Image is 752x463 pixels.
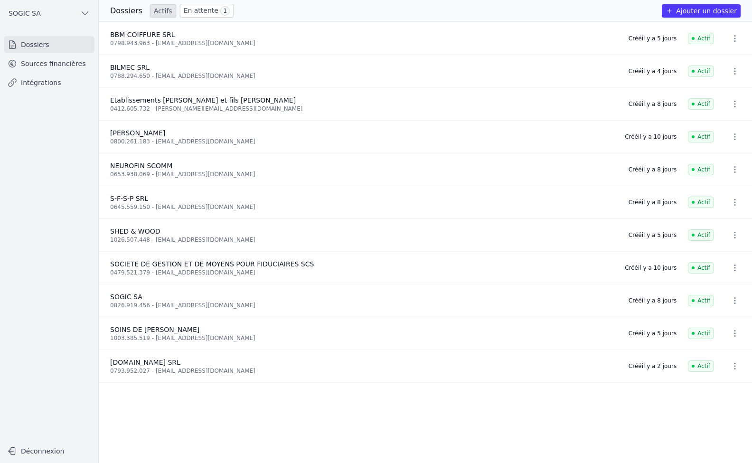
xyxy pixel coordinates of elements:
span: Actif [688,328,714,339]
div: 1003.385.519 - [EMAIL_ADDRESS][DOMAIN_NAME] [110,334,617,342]
div: Créé il y a 8 jours [629,100,677,108]
span: Actif [688,360,714,372]
span: [PERSON_NAME] [110,129,165,137]
span: Etablissements [PERSON_NAME] et fils [PERSON_NAME] [110,96,296,104]
span: Actif [688,66,714,77]
button: Ajouter un dossier [662,4,741,18]
div: Créé il y a 10 jours [625,264,677,272]
div: Créé il y a 8 jours [629,166,677,173]
div: Créé il y a 5 jours [629,35,677,42]
span: Actif [688,197,714,208]
span: Actif [688,131,714,142]
span: SHED & WOOD [110,227,160,235]
a: En attente 1 [180,4,234,18]
a: Actifs [150,4,176,18]
span: Actif [688,98,714,110]
span: BBM COIFFURE SRL [110,31,175,38]
button: Déconnexion [4,444,94,459]
span: [DOMAIN_NAME] SRL [110,359,180,366]
span: BILMEC SRL [110,64,150,71]
span: S-F-S-P SRL [110,195,148,202]
span: 1 [220,6,230,16]
div: Créé il y a 10 jours [625,133,677,141]
div: Créé il y a 4 jours [629,67,677,75]
span: SOGIC SA [9,9,41,18]
div: 0800.261.183 - [EMAIL_ADDRESS][DOMAIN_NAME] [110,138,613,145]
div: Créé il y a 2 jours [629,362,677,370]
button: SOGIC SA [4,6,94,21]
span: NEUROFIN SCOMM [110,162,172,170]
span: SOGIC SA [110,293,142,301]
div: 0798.943.963 - [EMAIL_ADDRESS][DOMAIN_NAME] [110,39,617,47]
div: 0788.294.650 - [EMAIL_ADDRESS][DOMAIN_NAME] [110,72,617,80]
span: Actif [688,164,714,175]
div: Créé il y a 5 jours [629,231,677,239]
a: Dossiers [4,36,94,53]
span: SOCIETE DE GESTION ET DE MOYENS POUR FIDUCIAIRES SCS [110,260,314,268]
span: SOINS DE [PERSON_NAME] [110,326,199,333]
div: 0479.521.379 - [EMAIL_ADDRESS][DOMAIN_NAME] [110,269,613,276]
a: Sources financières [4,55,94,72]
div: Créé il y a 8 jours [629,297,677,304]
div: 0645.559.150 - [EMAIL_ADDRESS][DOMAIN_NAME] [110,203,617,211]
span: Actif [688,229,714,241]
div: Créé il y a 8 jours [629,198,677,206]
span: Actif [688,33,714,44]
div: 1026.507.448 - [EMAIL_ADDRESS][DOMAIN_NAME] [110,236,617,244]
div: Créé il y a 5 jours [629,330,677,337]
div: 0826.919.456 - [EMAIL_ADDRESS][DOMAIN_NAME] [110,302,617,309]
h3: Dossiers [110,5,142,17]
span: Actif [688,262,714,274]
div: 0653.938.069 - [EMAIL_ADDRESS][DOMAIN_NAME] [110,170,617,178]
span: Actif [688,295,714,306]
div: 0412.605.732 - [PERSON_NAME][EMAIL_ADDRESS][DOMAIN_NAME] [110,105,617,113]
div: 0793.952.027 - [EMAIL_ADDRESS][DOMAIN_NAME] [110,367,617,375]
a: Intégrations [4,74,94,91]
